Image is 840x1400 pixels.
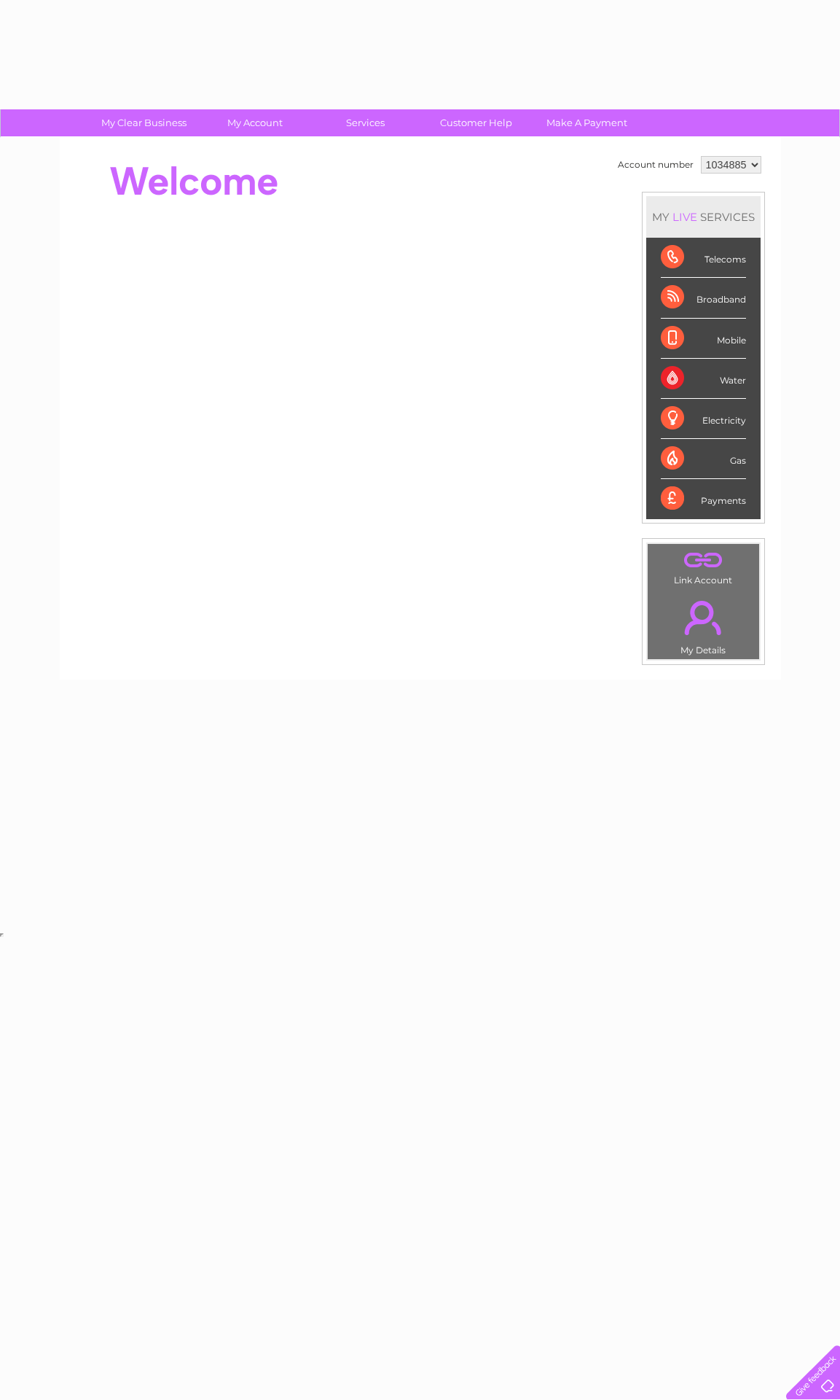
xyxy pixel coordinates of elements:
[661,278,746,318] div: Broadband
[305,109,425,136] a: Services
[416,109,536,136] a: Customer Help
[651,592,755,643] a: .
[646,196,761,238] div: MY SERVICES
[661,319,746,359] div: Mobile
[647,588,760,660] td: My Details
[527,109,647,136] a: Make A Payment
[661,238,746,278] div: Telecoms
[670,210,700,224] div: LIVE
[614,152,697,177] td: Account number
[661,399,746,439] div: Electricity
[647,543,760,589] td: Link Account
[661,439,746,479] div: Gas
[651,548,755,573] a: .
[84,109,204,136] a: My Clear Business
[661,479,746,518] div: Payments
[661,359,746,399] div: Water
[195,109,315,136] a: My Account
